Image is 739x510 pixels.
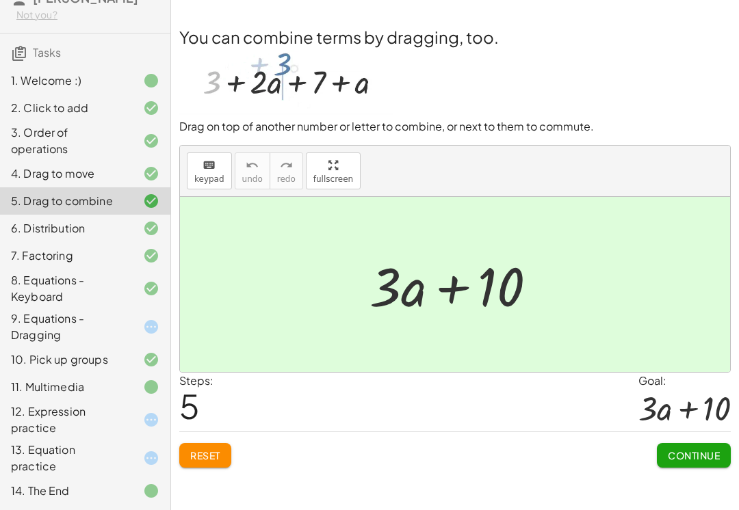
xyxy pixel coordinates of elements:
div: 10. Pick up groups [11,351,121,368]
div: 8. Equations - Keyboard [11,272,121,305]
button: Continue [657,443,731,468]
span: Reset [190,449,220,461]
i: Task finished and correct. [143,351,159,368]
div: Not you? [16,8,159,22]
i: Task finished and correct. [143,165,159,182]
span: undo [242,174,263,184]
button: fullscreen [306,152,361,189]
img: 2732cd314113cae88e86a0da4ff5faf75a6c1d0334688b807fde28073a48b3bd.webp [179,49,393,115]
i: Task finished and correct. [143,280,159,297]
div: 13. Equation practice [11,442,121,474]
span: 5 [179,385,200,427]
div: 5. Drag to combine [11,193,121,209]
span: fullscreen [313,174,353,184]
i: Task finished. [143,483,159,499]
i: Task finished and correct. [143,100,159,116]
button: Reset [179,443,231,468]
div: 4. Drag to move [11,165,121,182]
div: 7. Factoring [11,247,121,264]
div: 1. Welcome :) [11,72,121,89]
div: 11. Multimedia [11,379,121,395]
button: keyboardkeypad [187,152,232,189]
button: undoundo [235,152,270,189]
i: Task started. [143,319,159,335]
i: Task finished. [143,72,159,89]
div: 14. The End [11,483,121,499]
div: 6. Distribution [11,220,121,237]
i: keyboard [203,157,216,174]
div: 3. Order of operations [11,124,121,157]
i: Task finished and correct. [143,247,159,264]
label: Steps: [179,373,213,388]
div: 12. Expression practice [11,403,121,436]
i: Task finished and correct. [143,193,159,209]
div: 2. Click to add [11,100,121,116]
i: Task finished and correct. [143,133,159,149]
span: Continue [668,449,720,461]
span: keypad [194,174,224,184]
h2: You can combine terms by dragging, too. [179,25,731,49]
div: Goal: [638,373,731,389]
span: redo [277,174,296,184]
span: Tasks [33,45,61,59]
i: redo [280,157,293,174]
p: Drag on top of another number or letter to combine, or next to them to commute. [179,119,731,135]
i: Task started. [143,450,159,466]
i: undo [246,157,259,174]
i: Task started. [143,412,159,428]
i: Task finished. [143,379,159,395]
button: redoredo [270,152,303,189]
div: 9. Equations - Dragging [11,310,121,343]
i: Task finished and correct. [143,220,159,237]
